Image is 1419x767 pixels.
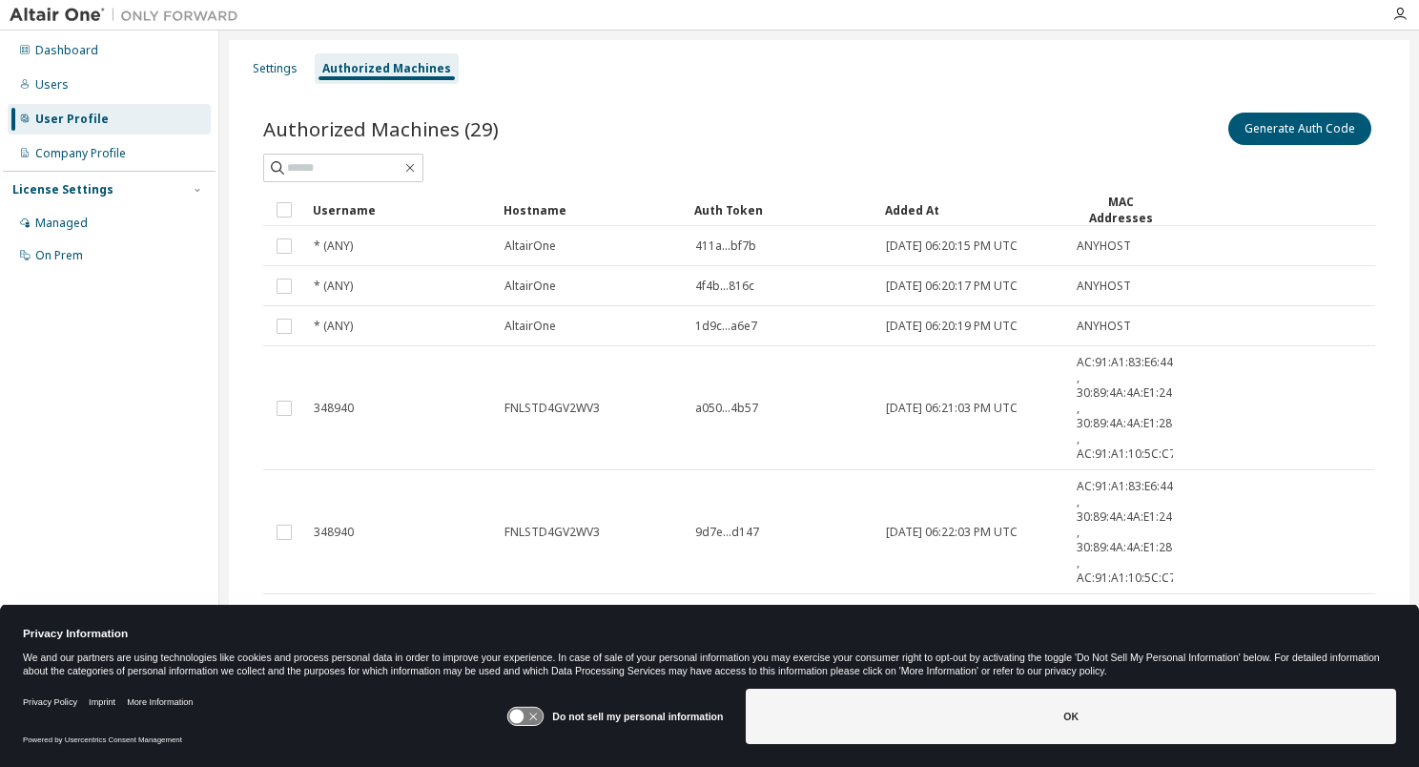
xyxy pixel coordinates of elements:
span: Authorized Machines (29) [263,115,499,142]
div: Username [313,195,488,225]
span: [DATE] 06:20:19 PM UTC [886,319,1018,334]
span: AltairOne [504,279,556,294]
div: MAC Addresses [1076,194,1165,226]
button: Generate Auth Code [1228,113,1371,145]
span: AC:91:A1:83:E6:44 , 30:89:4A:4A:E1:24 , 30:89:4A:4A:E1:28 , AC:91:A1:10:5C:C7 [1077,355,1176,462]
span: 348940 [314,401,354,416]
span: AltairOne [504,238,556,254]
span: [DATE] 06:20:15 PM UTC [886,238,1018,254]
span: ANYHOST [1077,319,1131,334]
span: FNLSTD4GV2WV3 [504,525,600,540]
span: 348940 [314,525,354,540]
div: Auth Token [694,195,870,225]
span: FNLSTD4GV2WV3 [504,401,600,416]
span: * (ANY) [314,279,353,294]
span: * (ANY) [314,238,353,254]
span: ANYHOST [1077,238,1131,254]
div: Dashboard [35,43,98,58]
span: 9d7e...d147 [695,525,759,540]
span: [DATE] 06:21:03 PM UTC [886,401,1018,416]
span: ANYHOST [1077,279,1131,294]
span: 411a...bf7b [695,238,756,254]
div: On Prem [35,248,83,263]
span: [DATE] 06:20:17 PM UTC [886,279,1018,294]
div: Authorized Machines [322,61,451,76]
div: Managed [35,216,88,231]
div: Hostname [504,195,679,225]
span: a050...4b57 [695,401,758,416]
span: AltairOne [504,319,556,334]
img: Altair One [10,6,248,25]
span: [DATE] 06:22:03 PM UTC [886,525,1018,540]
div: Users [35,77,69,93]
span: 4f4b...816c [695,279,754,294]
div: Added At [885,195,1060,225]
div: License Settings [12,182,113,197]
div: User Profile [35,112,109,127]
div: Settings [253,61,298,76]
div: Company Profile [35,146,126,161]
span: AC:91:A1:83:E6:44 , 30:89:4A:4A:E1:24 , 30:89:4A:4A:E1:28 , AC:91:A1:10:5C:C7 [1077,479,1176,586]
span: * (ANY) [314,319,353,334]
span: 1d9c...a6e7 [695,319,757,334]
